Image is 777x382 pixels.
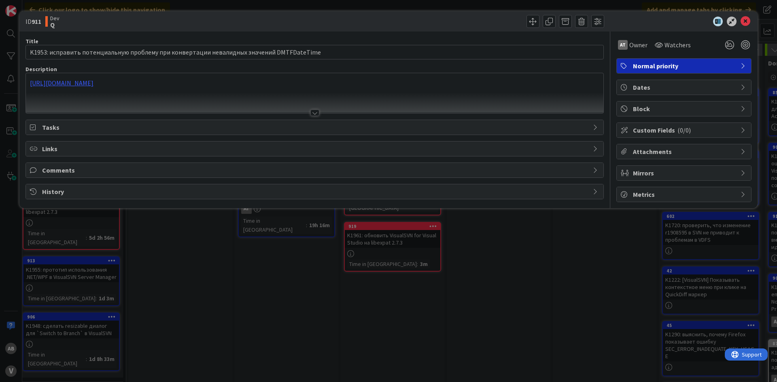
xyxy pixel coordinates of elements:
[17,1,37,11] span: Support
[633,82,737,92] span: Dates
[42,122,589,132] span: Tasks
[633,104,737,114] span: Block
[633,147,737,156] span: Attachments
[42,187,589,196] span: History
[42,165,589,175] span: Comments
[633,61,737,71] span: Normal priority
[25,45,604,59] input: type card name here...
[677,126,691,134] span: ( 0/0 )
[32,17,41,25] b: 911
[633,190,737,199] span: Metrics
[25,38,38,45] label: Title
[42,144,589,154] span: Links
[633,125,737,135] span: Custom Fields
[25,17,41,26] span: ID
[30,79,93,87] a: [URL][DOMAIN_NAME]
[664,40,691,50] span: Watchers
[618,40,628,50] div: AT
[633,168,737,178] span: Mirrors
[629,40,647,50] span: Owner
[25,65,57,73] span: Description
[50,15,59,21] span: Dev
[50,21,59,28] b: Q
